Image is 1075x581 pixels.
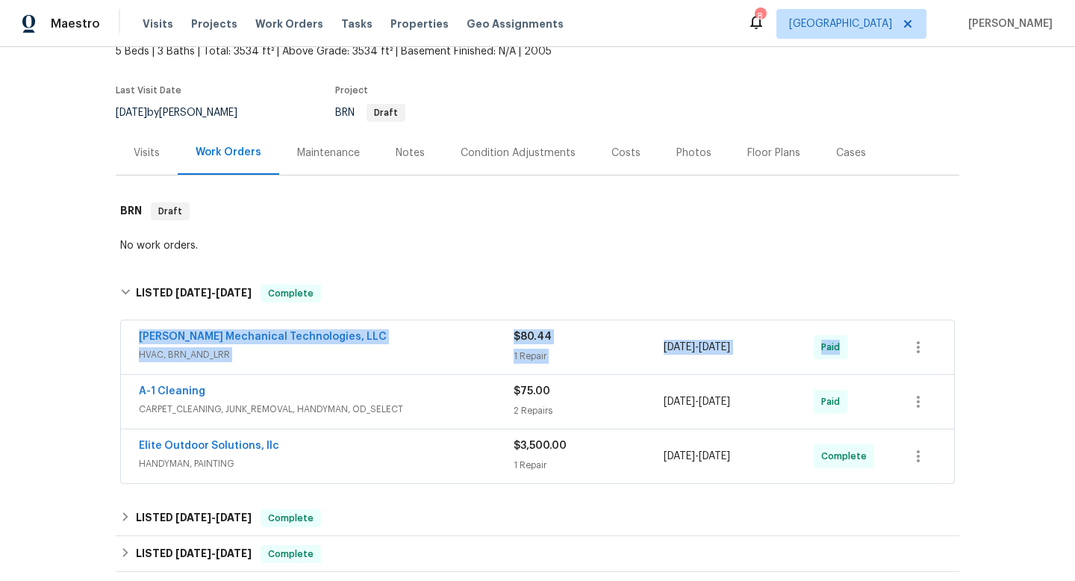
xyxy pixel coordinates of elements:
div: LISTED [DATE]-[DATE]Complete [116,500,959,536]
div: BRN Draft [116,187,959,235]
a: Elite Outdoor Solutions, llc [139,441,279,451]
h6: LISTED [136,545,252,563]
span: Projects [191,16,237,31]
span: Properties [390,16,449,31]
span: HANDYMAN, PAINTING [139,456,514,471]
span: Tasks [341,19,373,29]
span: [GEOGRAPHIC_DATA] [789,16,892,31]
div: 8 [755,9,765,24]
span: 5 Beds | 3 Baths | Total: 3534 ft² | Above Grade: 3534 ft² | Basement Finished: N/A | 2005 [116,44,657,59]
span: - [175,512,252,523]
a: A-1 Cleaning [139,386,205,397]
span: Complete [262,511,320,526]
span: Paid [821,394,846,409]
span: [DATE] [116,108,147,118]
span: $75.00 [514,386,550,397]
span: Project [335,86,368,95]
div: Work Orders [196,145,261,160]
span: Draft [368,108,404,117]
span: [DATE] [664,451,695,462]
span: [DATE] [699,397,730,407]
h6: LISTED [136,285,252,302]
span: [DATE] [699,342,730,352]
span: [DATE] [699,451,730,462]
span: - [175,548,252,559]
span: Work Orders [255,16,323,31]
span: BRN [335,108,405,118]
span: [DATE] [664,397,695,407]
div: 1 Repair [514,349,664,364]
div: Photos [676,146,711,161]
span: Last Visit Date [116,86,181,95]
div: Notes [396,146,425,161]
span: - [664,340,730,355]
span: Complete [262,286,320,301]
span: [DATE] [216,512,252,523]
div: 2 Repairs [514,403,664,418]
div: LISTED [DATE]-[DATE]Complete [116,270,959,317]
h6: LISTED [136,509,252,527]
div: Floor Plans [747,146,800,161]
span: $3,500.00 [514,441,567,451]
h6: BRN [120,202,142,220]
div: No work orders. [120,238,955,253]
span: [DATE] [175,548,211,559]
div: Cases [836,146,866,161]
span: [DATE] [216,548,252,559]
div: Maintenance [297,146,360,161]
div: Visits [134,146,160,161]
div: Condition Adjustments [461,146,576,161]
span: CARPET_CLEANING, JUNK_REMOVAL, HANDYMAN, OD_SELECT [139,402,514,417]
div: Costs [611,146,641,161]
span: [PERSON_NAME] [962,16,1053,31]
div: by [PERSON_NAME] [116,104,255,122]
span: Geo Assignments [467,16,564,31]
span: HVAC, BRN_AND_LRR [139,347,514,362]
span: - [175,288,252,298]
span: - [664,449,730,464]
span: [DATE] [175,288,211,298]
div: 1 Repair [514,458,664,473]
span: [DATE] [216,288,252,298]
a: [PERSON_NAME] Mechanical Technologies, LLC [139,332,387,342]
span: [DATE] [664,342,695,352]
span: Draft [152,204,188,219]
span: - [664,394,730,409]
div: LISTED [DATE]-[DATE]Complete [116,536,959,572]
span: $80.44 [514,332,552,342]
span: [DATE] [175,512,211,523]
span: Maestro [51,16,100,31]
span: Paid [821,340,846,355]
span: Complete [262,547,320,562]
span: Visits [143,16,173,31]
span: Complete [821,449,873,464]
